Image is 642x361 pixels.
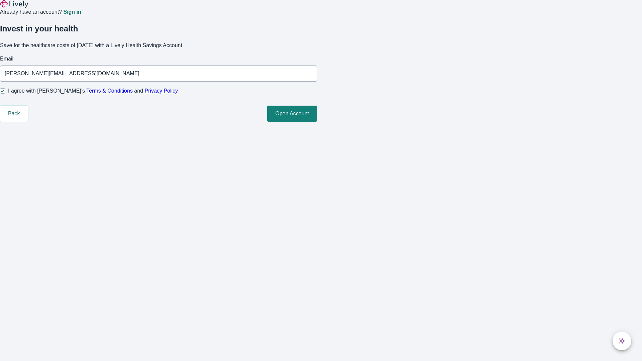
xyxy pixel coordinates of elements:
button: chat [613,332,631,350]
svg: Lively AI Assistant [619,338,625,344]
span: I agree with [PERSON_NAME]’s and [8,87,178,95]
button: Open Account [267,106,317,122]
a: Terms & Conditions [86,88,133,94]
a: Privacy Policy [145,88,178,94]
a: Sign in [63,9,81,15]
